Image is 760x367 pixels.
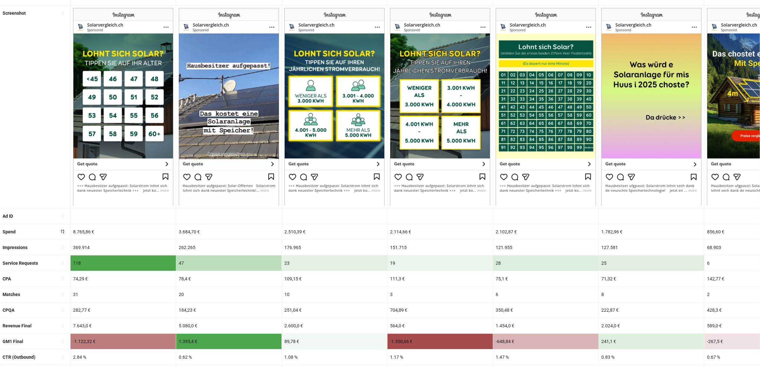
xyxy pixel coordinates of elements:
[388,302,493,318] div: 704,89 €
[60,324,65,328] span: sort-ascending
[176,287,282,302] div: 20
[3,308,14,313] b: CPQA
[599,318,704,333] div: 2.024,0 €
[60,292,65,297] span: sort-ascending
[3,292,20,297] b: Matches
[388,224,493,239] div: 2.114,66 €
[284,8,385,205] img: Screenshot 120228336126600238
[179,8,279,205] img: Screenshot 120225940571290238
[282,271,387,286] div: 109,15 €
[493,302,598,318] div: 350,48 €
[3,355,35,360] b: CTR (Outbound)
[176,271,282,286] div: 78,4 €
[599,271,704,286] div: 71,32 €
[71,240,176,255] div: 369.914
[3,261,38,266] b: Service Requests
[493,287,598,302] div: 6
[282,318,387,333] div: 2.600,0 €
[60,276,65,281] span: sort-ascending
[599,302,704,318] div: 222,87 €
[176,318,282,333] div: 5.080,0 €
[3,245,27,250] b: Impressions
[599,287,704,302] div: 8
[388,287,493,302] div: 3
[176,240,282,255] div: 262.265
[3,229,16,234] b: Spend
[176,334,282,349] div: 1.395,4 €
[71,334,176,349] div: -1.122,32 €
[60,245,65,249] span: sort-ascending
[71,255,176,271] div: 118
[176,302,282,318] div: 184,23 €
[599,255,704,271] div: 25
[493,240,598,255] div: 121.955
[71,318,176,333] div: 7.643,0 €
[60,214,65,218] span: sort-ascending
[3,323,32,328] b: Revenue Final
[282,302,387,318] div: 251,04 €
[73,8,173,205] img: Screenshot 120225940570960238
[388,240,493,255] div: 151.715
[388,255,493,271] div: 19
[71,224,176,239] div: 8.765,86 €
[599,334,704,349] div: 241,1 €
[493,271,598,286] div: 75,1 €
[3,11,26,16] b: Screenshot
[60,339,65,344] span: sort-ascending
[3,214,13,219] b: Ad ID
[176,349,282,365] div: 0.62 %
[176,255,282,271] div: 47
[493,349,598,365] div: 1.47 %
[60,11,65,15] span: sort-ascending
[493,255,598,271] div: 28
[599,224,704,239] div: 1.782,96 €
[493,334,598,349] div: -648,84 €
[282,240,387,255] div: 176.965
[60,261,65,265] span: sort-ascending
[176,224,282,239] div: 3.684,70 €
[60,355,65,359] span: sort-ascending
[3,276,11,281] b: CPA
[71,287,176,302] div: 31
[496,8,596,205] img: Screenshot 120225941635090238
[282,224,387,239] div: 2.510,39 €
[282,334,387,349] div: 89,78 €
[71,302,176,318] div: 282,77 €
[388,349,493,365] div: 1.17 %
[599,349,704,365] div: 0.83 %
[601,8,702,205] img: Screenshot 120226055332970238
[60,308,65,312] span: sort-ascending
[388,318,493,333] div: 564,0 €
[493,318,598,333] div: 1.454,0 €
[3,339,23,344] b: GM1 Final
[282,255,387,271] div: 23
[282,349,387,365] div: 1.08 %
[60,229,65,234] span: sort-descending
[390,8,490,205] img: Screenshot 120225941591980238
[282,287,387,302] div: 10
[388,334,493,349] div: -1.550,66 €
[71,349,176,365] div: 2.84 %
[71,271,176,286] div: 74,29 €
[388,271,493,286] div: 111,3 €
[493,224,598,239] div: 2.102,87 €
[599,240,704,255] div: 127.581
